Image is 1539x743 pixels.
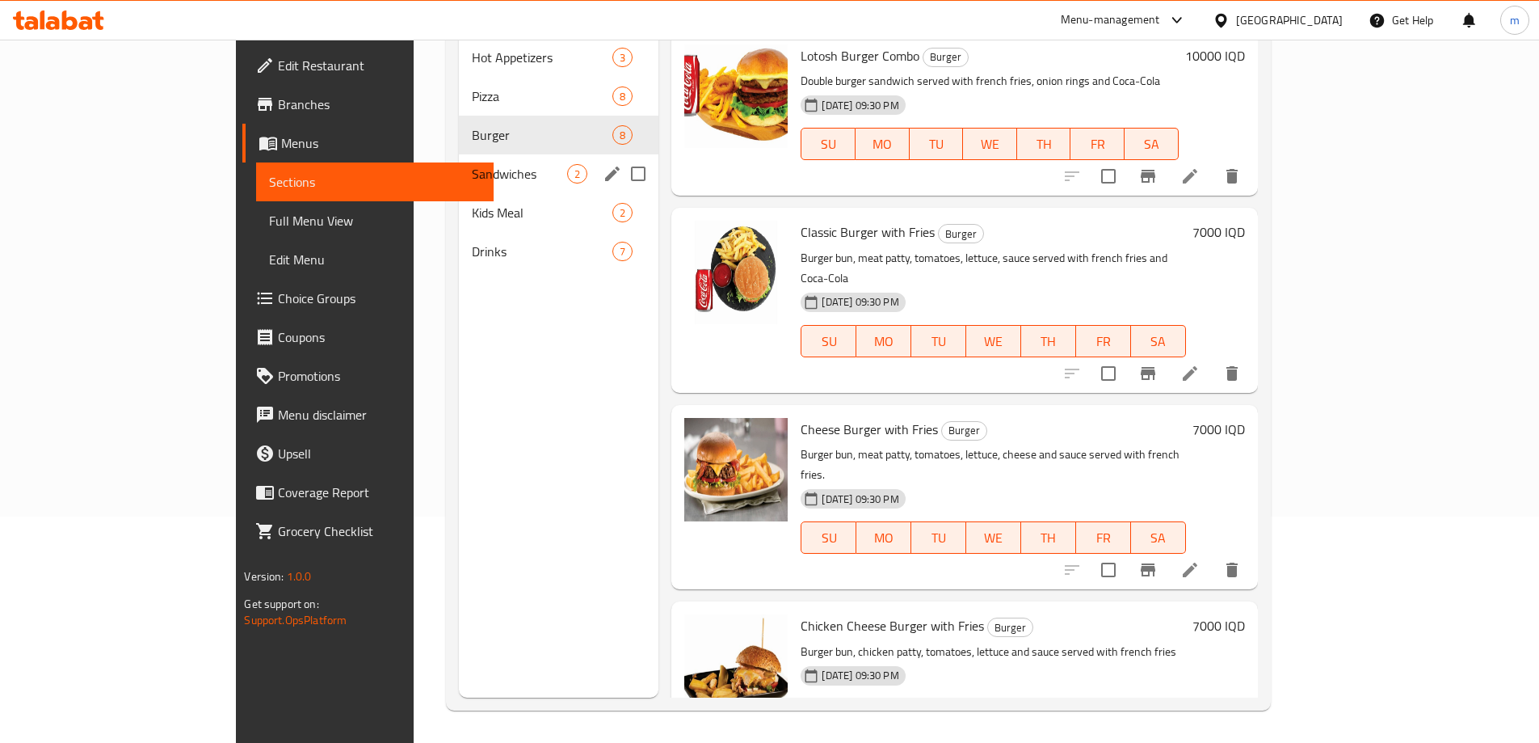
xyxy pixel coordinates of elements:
[1213,551,1251,589] button: delete
[242,357,493,395] a: Promotions
[1024,133,1065,156] span: TH
[278,483,480,502] span: Coverage Report
[856,521,911,554] button: MO
[862,133,903,156] span: MO
[244,610,347,631] a: Support.OpsPlatform
[1021,521,1076,554] button: TH
[1028,526,1070,550] span: TH
[684,44,788,148] img: Lotosh Burger Combo
[459,32,658,277] nav: Menu sections
[801,71,1178,91] p: Double burger sandwich served with french fries, onion rings and Coca-Cola
[242,395,493,434] a: Menu disclaimer
[1131,521,1186,554] button: SA
[1076,521,1131,554] button: FR
[242,434,493,473] a: Upsell
[613,128,632,143] span: 8
[1129,157,1167,196] button: Branch-specific-item
[969,133,1011,156] span: WE
[801,248,1185,289] p: Burger bun, meat patty, tomatoes, lettuce, sauce served with french fries and Coca-Cola
[287,566,312,587] span: 1.0.0
[966,521,1021,554] button: WE
[973,526,1015,550] span: WE
[242,473,493,512] a: Coverage Report
[815,294,905,310] span: [DATE] 09:30 PM
[808,526,850,550] span: SU
[801,417,938,441] span: Cheese Burger with Fries
[911,521,966,554] button: TU
[472,87,612,106] span: Pizza
[918,330,960,353] span: TU
[684,418,788,521] img: Cheese Burger with Fries
[1021,325,1076,357] button: TH
[242,85,493,124] a: Branches
[472,164,567,184] span: Sandwiches
[1091,357,1125,390] span: Select to update
[1131,133,1172,156] span: SA
[613,50,632,65] span: 3
[612,203,633,222] div: items
[808,133,848,156] span: SU
[801,325,856,357] button: SU
[244,566,284,587] span: Version:
[1083,330,1125,353] span: FR
[1510,11,1520,29] span: m
[278,521,480,541] span: Grocery Checklist
[1017,128,1071,160] button: TH
[815,668,905,683] span: [DATE] 09:30 PM
[1091,159,1125,193] span: Select to update
[459,116,658,154] div: Burger8
[684,614,788,718] img: Chicken Cheese Burger with Fries
[613,205,632,221] span: 2
[1236,11,1343,29] div: [GEOGRAPHIC_DATA]
[801,642,1185,662] p: Burger bun, chicken patty, tomatoes, lettuce and sauce served with french fries
[1180,167,1200,186] a: Edit menu item
[941,421,987,441] div: Burger
[242,318,493,357] a: Coupons
[459,232,658,271] div: Drinks7
[1137,330,1179,353] span: SA
[938,224,984,243] div: Burger
[815,98,905,113] span: [DATE] 09:30 PM
[808,330,850,353] span: SU
[939,225,983,243] span: Burger
[244,593,318,614] span: Get support on:
[1076,325,1131,357] button: FR
[472,203,612,222] span: Kids Meal
[278,366,480,386] span: Promotions
[1083,526,1125,550] span: FR
[863,526,905,550] span: MO
[801,128,855,160] button: SU
[1180,560,1200,580] a: Edit menu item
[801,521,856,554] button: SU
[613,89,632,104] span: 8
[923,48,969,67] div: Burger
[459,77,658,116] div: Pizza8
[472,242,612,261] span: Drinks
[278,405,480,424] span: Menu disclaimer
[801,44,919,68] span: Lotosh Burger Combo
[269,250,480,269] span: Edit Menu
[278,444,480,463] span: Upsell
[1137,526,1179,550] span: SA
[1213,157,1251,196] button: delete
[472,48,612,67] span: Hot Appetizers
[942,421,986,440] span: Burger
[1129,551,1167,589] button: Branch-specific-item
[242,512,493,551] a: Grocery Checklist
[278,95,480,114] span: Branches
[472,125,612,145] span: Burger
[612,125,633,145] div: items
[281,133,480,153] span: Menus
[242,46,493,85] a: Edit Restaurant
[278,56,480,75] span: Edit Restaurant
[863,330,905,353] span: MO
[242,124,493,163] a: Menus
[988,618,1032,637] span: Burger
[801,220,935,244] span: Classic Burger with Fries
[1129,354,1167,393] button: Branch-specific-item
[1061,11,1160,30] div: Menu-management
[278,289,480,308] span: Choice Groups
[459,38,658,77] div: Hot Appetizers3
